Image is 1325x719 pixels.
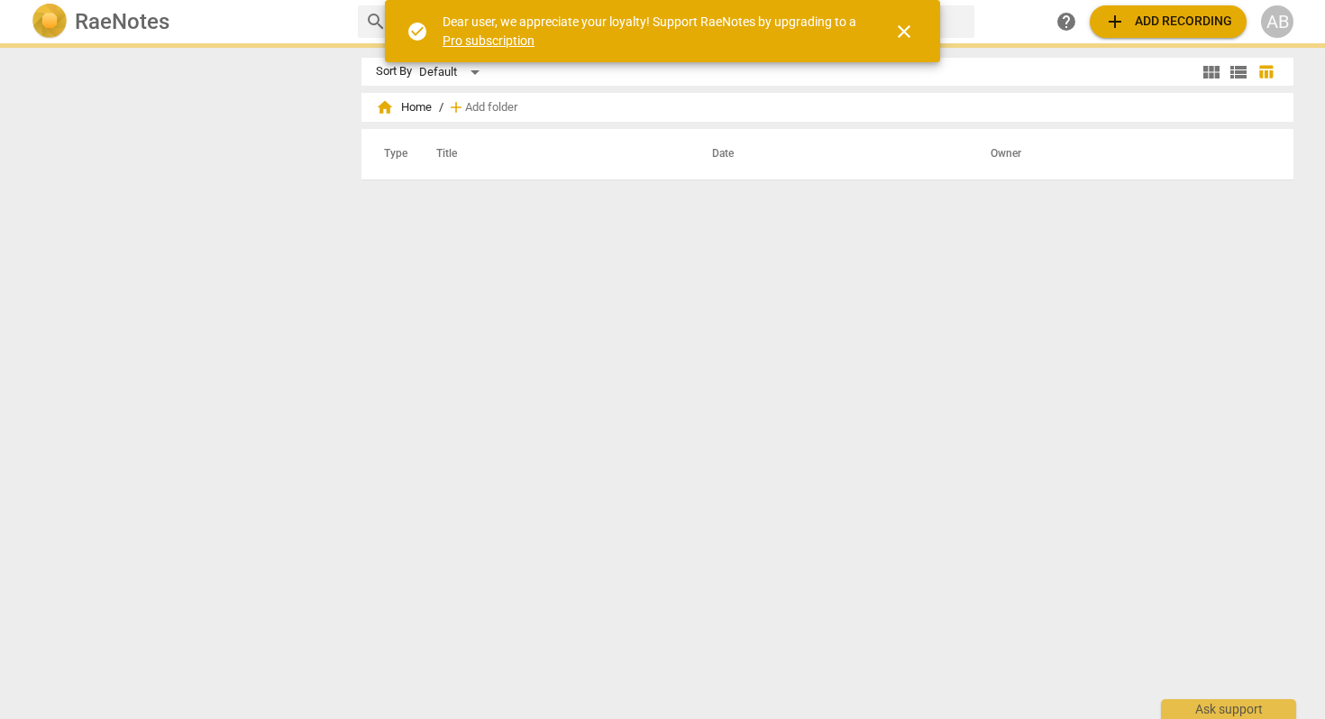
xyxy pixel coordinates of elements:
[1104,11,1126,32] span: add
[1104,11,1232,32] span: Add recording
[1161,699,1296,719] div: Ask support
[415,129,690,180] th: Title
[447,98,465,116] span: add
[376,65,412,78] div: Sort By
[1090,5,1247,38] button: Upload
[1228,61,1249,83] span: view_list
[1198,59,1225,86] button: Tile view
[407,21,428,42] span: check_circle
[893,21,915,42] span: close
[1055,11,1077,32] span: help
[376,98,432,116] span: Home
[1257,63,1275,80] span: table_chart
[75,9,169,34] h2: RaeNotes
[443,33,535,48] a: Pro subscription
[969,129,1275,180] th: Owner
[419,58,486,87] div: Default
[1261,5,1293,38] button: AB
[1225,59,1252,86] button: List view
[376,98,394,116] span: home
[465,101,517,115] span: Add folder
[439,101,443,115] span: /
[32,4,68,40] img: Logo
[882,10,926,53] button: Close
[365,11,387,32] span: search
[1201,61,1222,83] span: view_module
[370,129,415,180] th: Type
[1252,59,1279,86] button: Table view
[443,13,861,50] div: Dear user, we appreciate your loyalty! Support RaeNotes by upgrading to a
[1050,5,1083,38] a: Help
[690,129,969,180] th: Date
[32,4,343,40] a: LogoRaeNotes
